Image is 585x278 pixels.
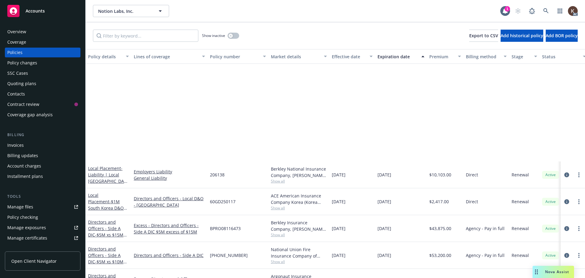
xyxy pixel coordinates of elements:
span: - $5M xs $10M Side A DIC [88,259,127,271]
span: Active [544,172,557,178]
div: Stage [512,53,530,60]
button: Lines of coverage [131,49,207,64]
div: Policy changes [7,58,37,68]
a: Policies [5,48,80,57]
a: Accounts [5,2,80,20]
span: [DATE] [332,198,346,205]
span: Show all [271,179,327,184]
span: Active [544,199,557,204]
a: Billing updates [5,151,80,161]
a: SSC Cases [5,68,80,78]
a: circleInformation [563,171,570,179]
a: Manage files [5,202,80,212]
span: Show all [271,205,327,211]
span: Add BOR policy [546,33,578,38]
span: [DATE] [332,225,346,232]
button: Export to CSV [469,30,498,42]
span: [DATE] [378,198,391,205]
button: Policy number [207,49,268,64]
a: Directors and Officers - Side A DIC [88,246,123,271]
span: Renewal [512,252,529,258]
a: more [575,198,583,205]
a: more [575,225,583,232]
a: Manage certificates [5,233,80,243]
a: General Liability [134,175,205,181]
div: Drag to move [533,266,540,278]
div: National Union Fire Insurance Company of [GEOGRAPHIC_DATA], [GEOGRAPHIC_DATA], AIG [271,246,327,259]
span: Direct [466,198,478,205]
a: Excess - Directors and Officers - Side A DIC $5M excess of $15M [134,222,205,235]
div: 1 [505,6,510,12]
div: ACE American Insurance Company Korea (Korea Branch), Chubb Group, Chubb Group (International) [271,193,327,205]
button: Premium [427,49,463,64]
a: more [575,252,583,259]
a: Start snowing [512,5,524,17]
span: - $1M South Korea D&O LAP [88,199,127,217]
a: Manage claims [5,244,80,253]
div: Billing [5,132,80,138]
div: Status [542,53,579,60]
div: Expiration date [378,53,418,60]
span: $10,103.00 [429,171,451,178]
button: Effective date [329,49,375,64]
span: [DATE] [378,252,391,258]
span: [DATE] [332,171,346,178]
div: Contract review [7,99,39,109]
a: Search [540,5,552,17]
a: Directors and Officers - Side A DIC [88,219,123,244]
div: Policy checking [7,212,38,222]
span: Agency - Pay in full [466,225,505,232]
span: Show inactive [202,33,225,38]
div: Invoices [7,140,24,150]
span: Renewal [512,225,529,232]
a: Contacts [5,89,80,99]
span: Notion Labs, Inc. [98,8,151,14]
span: Active [544,253,557,258]
a: Manage exposures [5,223,80,233]
div: Policy number [210,53,259,60]
button: Expiration date [375,49,427,64]
span: $43,875.00 [429,225,451,232]
span: Agency - Pay in full [466,252,505,258]
div: Tools [5,193,80,200]
div: Coverage gap analysis [7,110,53,120]
div: Policies [7,48,23,57]
div: Overview [7,27,26,37]
a: circleInformation [563,225,570,232]
a: Overview [5,27,80,37]
span: $2,417.00 [429,198,449,205]
span: 60GD250117 [210,198,236,205]
span: [DATE] [378,171,391,178]
span: Show all [271,232,327,237]
div: Manage certificates [7,233,47,243]
span: [PHONE_NUMBER] [210,252,248,258]
div: Coverage [7,37,26,47]
a: Local Placement [88,192,124,217]
button: Notion Labs, Inc. [93,5,169,17]
a: circleInformation [563,198,570,205]
div: Effective date [332,53,366,60]
div: Berkley Insurance Company, [PERSON_NAME] Corporation, CRC Group [271,219,327,232]
span: Nova Assist [545,269,569,274]
span: - $5M xs $15M Side A DIC [88,232,127,244]
div: Berkley National Insurance Company, [PERSON_NAME] Corporation [271,166,327,179]
div: Premium [429,53,454,60]
span: Active [544,226,557,231]
a: Account charges [5,161,80,171]
a: Employers Liability [134,168,205,175]
a: Policy changes [5,58,80,68]
a: Coverage [5,37,80,47]
span: Renewal [512,198,529,205]
div: Billing updates [7,151,38,161]
input: Filter by keyword... [93,30,198,42]
span: Show all [271,259,327,264]
div: SSC Cases [7,68,28,78]
span: Accounts [26,9,45,13]
button: Stage [509,49,540,64]
button: Policy details [86,49,131,64]
span: $53,200.00 [429,252,451,258]
div: Lines of coverage [134,53,198,60]
a: Installment plans [5,171,80,181]
span: 206138 [210,171,225,178]
div: Billing method [466,53,500,60]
